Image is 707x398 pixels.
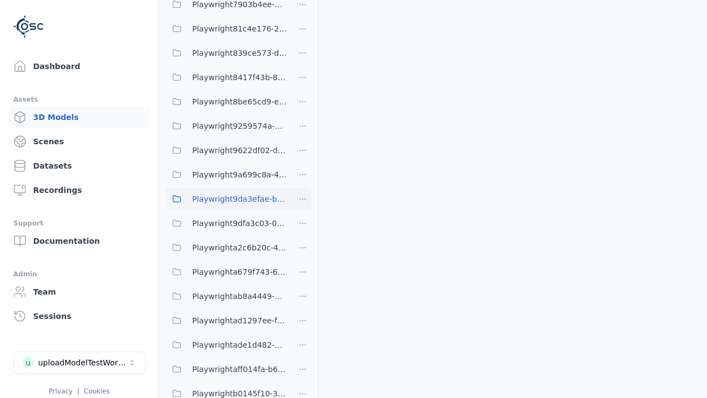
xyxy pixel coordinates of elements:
[166,212,287,234] button: Playwright9dfa3c03-00a9-4ca2-9f4b-f0b1cd927ec8
[192,46,287,60] span: Playwright839ce573-d2a5-4654-9e0c-c41d96560152
[192,265,287,279] span: Playwrighta679f743-6502-4593-9ef9-45d94dfc9c2e
[9,155,150,177] a: Datasets
[192,192,287,206] span: Playwright9da3efae-bcb1-40be-b937-f94023649012
[13,217,145,230] div: Support
[166,42,287,64] button: Playwright839ce573-d2a5-4654-9e0c-c41d96560152
[9,179,150,201] a: Recordings
[166,285,287,307] button: Playwrightab8a4449-7411-4676-abc4-bf606a65551b
[9,230,150,252] a: Documentation
[166,164,287,186] button: Playwright9a699c8a-4c86-48ad-94b7-1ee1e993b650
[192,217,287,230] span: Playwright9dfa3c03-00a9-4ca2-9f4b-f0b1cd927ec8
[166,91,287,113] button: Playwright8be65cd9-e370-4102-acea-49ab535e838e
[192,95,287,108] span: Playwright8be65cd9-e370-4102-acea-49ab535e838e
[192,338,287,352] span: Playwrightade1d482-1209-4f8b-b1f3-dc7791b5a12d
[9,130,150,153] a: Scenes
[166,334,287,356] button: Playwrightade1d482-1209-4f8b-b1f3-dc7791b5a12d
[23,357,34,368] div: u
[192,363,287,376] span: Playwrightaff014fa-b6a7-4f9d-bf9e-a6dca7de5780
[192,314,287,327] span: Playwrightad1297ee-f947-4018-9655-e35ce08a90c6
[166,358,287,380] button: Playwrightaff014fa-b6a7-4f9d-bf9e-a6dca7de5780
[166,66,287,88] button: Playwright8417f43b-853f-4e20-9f9f-010cb03ea624
[84,387,110,395] a: Cookies
[13,352,146,374] button: Select a workspace
[77,387,80,395] span: |
[166,310,287,332] button: Playwrightad1297ee-f947-4018-9655-e35ce08a90c6
[166,188,287,210] button: Playwright9da3efae-bcb1-40be-b937-f94023649012
[13,11,44,42] img: Logo
[192,290,287,303] span: Playwrightab8a4449-7411-4676-abc4-bf606a65551b
[38,357,128,368] div: uploadModelTestWorkspace
[9,305,150,327] a: Sessions
[166,237,287,259] button: Playwrighta2c6b20c-4082-457a-8ce2-e67bea54a195
[192,71,287,84] span: Playwright8417f43b-853f-4e20-9f9f-010cb03ea624
[49,387,72,395] a: Privacy
[166,115,287,137] button: Playwright9259574a-99d8-4589-8e4f-773eb3ccbbb2
[9,281,150,303] a: Team
[9,55,150,77] a: Dashboard
[166,261,287,283] button: Playwrighta679f743-6502-4593-9ef9-45d94dfc9c2e
[13,268,145,281] div: Admin
[166,139,287,161] button: Playwright9622df02-d759-46d8-a167-7fc37edfdc73
[192,144,287,157] span: Playwright9622df02-d759-46d8-a167-7fc37edfdc73
[192,22,287,35] span: Playwright81c4e176-2a30-4da1-8eed-eab258023260
[192,168,287,181] span: Playwright9a699c8a-4c86-48ad-94b7-1ee1e993b650
[13,93,145,106] div: Assets
[9,106,150,128] a: 3D Models
[192,119,287,133] span: Playwright9259574a-99d8-4589-8e4f-773eb3ccbbb2
[192,241,287,254] span: Playwrighta2c6b20c-4082-457a-8ce2-e67bea54a195
[166,18,287,40] button: Playwright81c4e176-2a30-4da1-8eed-eab258023260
